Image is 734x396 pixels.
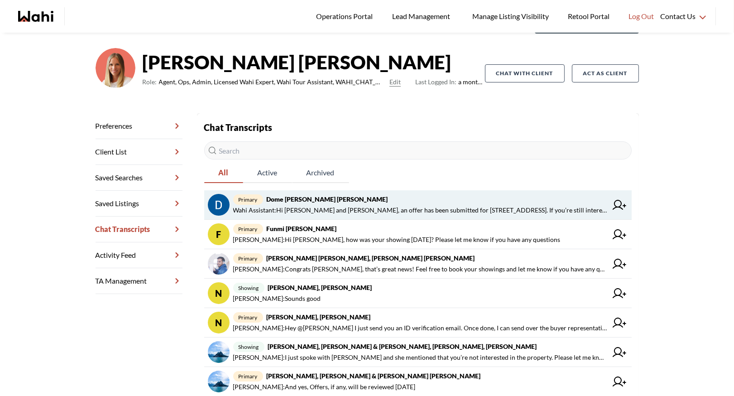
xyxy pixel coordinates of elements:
[96,165,182,191] a: Saved Searches
[233,312,263,323] span: primary
[208,341,230,363] img: chat avatar
[143,48,485,76] strong: [PERSON_NAME] [PERSON_NAME]
[470,10,552,22] span: Manage Listing Visibility
[159,77,386,87] span: Agent, Ops, Admin, Licensed Wahi Expert, Wahi Tour Assistant, WAHI_CHAT_MODERATOR
[143,77,157,87] span: Role:
[389,77,401,87] button: Edit
[316,10,376,22] span: Operations Portal
[392,10,453,22] span: Lead Management
[292,163,349,182] span: Archived
[96,113,182,139] a: Preferences
[96,217,182,242] a: Chat Transcripts
[568,10,612,22] span: Retool Portal
[204,163,243,183] button: All
[233,382,416,392] span: [PERSON_NAME] : And yes, Offers, if any, will be reviewed [DATE]
[572,64,639,82] button: Act as Client
[233,234,561,245] span: [PERSON_NAME] : Hi [PERSON_NAME], how was your showing [DATE]? Please let me know if you have any...
[243,163,292,183] button: Active
[96,139,182,165] a: Client List
[208,253,230,275] img: chat avatar
[204,220,632,249] a: FprimaryFunmi [PERSON_NAME][PERSON_NAME]:Hi [PERSON_NAME], how was your showing [DATE]? Please le...
[292,163,349,183] button: Archived
[233,352,607,363] span: [PERSON_NAME] : I just spoke with [PERSON_NAME] and she mentioned that you’re not interested in t...
[96,191,182,217] a: Saved Listings
[204,122,273,133] strong: Chat Transcripts
[267,313,371,321] strong: [PERSON_NAME], [PERSON_NAME]
[233,283,264,293] span: showing
[415,78,456,86] span: Last Logged In:
[96,48,135,88] img: 0f07b375cde2b3f9.png
[208,223,230,245] div: F
[233,194,263,205] span: primary
[268,343,537,350] strong: [PERSON_NAME], [PERSON_NAME] & [PERSON_NAME], [PERSON_NAME], [PERSON_NAME]
[267,372,481,380] strong: [PERSON_NAME], [PERSON_NAME] & [PERSON_NAME] [PERSON_NAME]
[96,242,182,268] a: Activity Feed
[18,11,53,22] a: Wahi homepage
[233,205,607,216] span: Wahi Assistant : Hi [PERSON_NAME] and [PERSON_NAME], an offer has been submitted for [STREET_ADDR...
[233,323,607,333] span: [PERSON_NAME] : Hey @[PERSON_NAME] I just send you an ID verification email. Once done, I can sen...
[267,254,475,262] strong: [PERSON_NAME] [PERSON_NAME], [PERSON_NAME] [PERSON_NAME]
[485,64,565,82] button: Chat with client
[233,342,264,352] span: showing
[243,163,292,182] span: Active
[233,293,321,304] span: [PERSON_NAME] : Sounds good
[233,253,263,264] span: primary
[204,141,632,159] input: Search
[204,249,632,279] a: primary[PERSON_NAME] [PERSON_NAME], [PERSON_NAME] [PERSON_NAME][PERSON_NAME]:Congrats [PERSON_NAM...
[204,190,632,220] a: primaryDome [PERSON_NAME] [PERSON_NAME]Wahi Assistant:Hi [PERSON_NAME] and [PERSON_NAME], an offe...
[267,195,388,203] strong: Dome [PERSON_NAME] [PERSON_NAME]
[204,279,632,308] a: Nshowing[PERSON_NAME], [PERSON_NAME][PERSON_NAME]:Sounds good
[415,77,485,87] span: a month ago
[208,312,230,333] div: N
[208,194,230,216] img: chat avatar
[208,371,230,392] img: chat avatar
[233,224,263,234] span: primary
[204,163,243,182] span: All
[204,308,632,338] a: Nprimary[PERSON_NAME], [PERSON_NAME][PERSON_NAME]:Hey @[PERSON_NAME] I just send you an ID verifi...
[204,338,632,367] a: showing[PERSON_NAME], [PERSON_NAME] & [PERSON_NAME], [PERSON_NAME], [PERSON_NAME][PERSON_NAME]:I ...
[96,268,182,294] a: TA Management
[268,284,372,291] strong: [PERSON_NAME], [PERSON_NAME]
[233,264,607,275] span: [PERSON_NAME] : Congrats [PERSON_NAME], that’s great news! Feel free to book your showings and le...
[233,371,263,382] span: primary
[628,10,654,22] span: Log Out
[208,282,230,304] div: N
[267,225,337,232] strong: Funmi [PERSON_NAME]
